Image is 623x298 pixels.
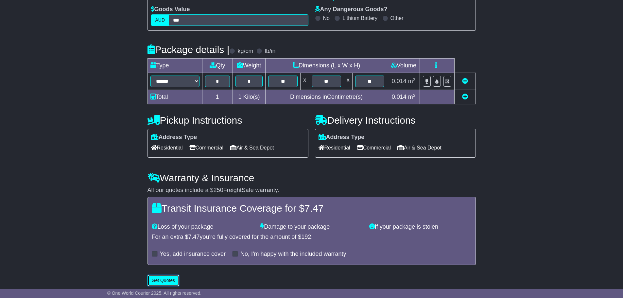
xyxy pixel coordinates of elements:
[160,251,226,258] label: Yes, add insurance cover
[462,78,468,84] a: Remove this item
[342,15,377,21] label: Lithium Battery
[319,143,350,153] span: Residential
[266,90,387,104] td: Dimensions in Centimetre(s)
[304,203,323,214] span: 7.47
[147,90,202,104] td: Total
[107,290,202,296] span: © One World Courier 2025. All rights reserved.
[147,44,230,55] h4: Package details |
[413,93,416,98] sup: 3
[147,275,180,286] button: Get Quotes
[462,94,468,100] a: Add new item
[408,94,416,100] span: m
[323,15,330,21] label: No
[266,59,387,73] td: Dimensions (L x W x H)
[151,143,183,153] span: Residential
[301,234,311,240] span: 192
[202,90,233,104] td: 1
[265,48,275,55] label: lb/in
[151,134,197,141] label: Address Type
[238,94,241,100] span: 1
[147,59,202,73] td: Type
[233,59,266,73] td: Weight
[387,59,420,73] td: Volume
[319,134,365,141] label: Address Type
[392,78,407,84] span: 0.014
[152,234,472,241] div: For an extra $ you're fully covered for the amount of $ .
[344,73,352,90] td: x
[151,14,169,26] label: AUD
[147,172,476,183] h4: Warranty & Insurance
[392,94,407,100] span: 0.014
[366,223,475,231] div: If your package is stolen
[397,143,441,153] span: Air & Sea Depot
[233,90,266,104] td: Kilo(s)
[152,203,472,214] h4: Transit Insurance Coverage for $
[408,78,416,84] span: m
[189,143,223,153] span: Commercial
[147,115,308,126] h4: Pickup Instructions
[147,187,476,194] div: All our quotes include a $ FreightSafe warranty.
[237,48,253,55] label: kg/cm
[202,59,233,73] td: Qty
[390,15,404,21] label: Other
[357,143,391,153] span: Commercial
[188,234,200,240] span: 7.47
[230,143,274,153] span: Air & Sea Depot
[214,187,223,193] span: 250
[257,223,366,231] div: Damage to your package
[148,223,257,231] div: Loss of your package
[240,251,346,258] label: No, I'm happy with the included warranty
[413,77,416,82] sup: 3
[315,115,476,126] h4: Delivery Instructions
[315,6,388,13] label: Any Dangerous Goods?
[151,6,190,13] label: Goods Value
[301,73,309,90] td: x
